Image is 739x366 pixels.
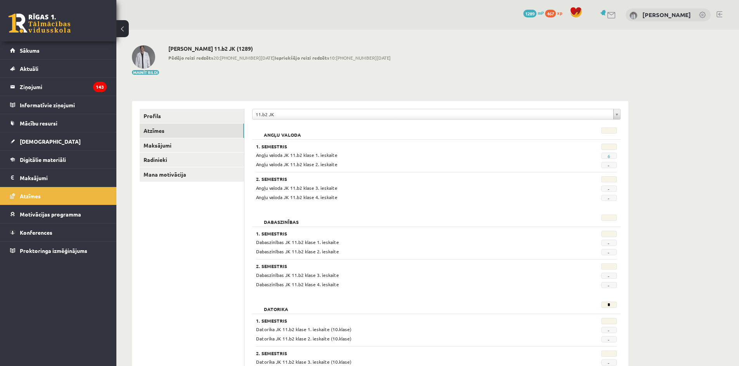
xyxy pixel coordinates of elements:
a: 6 [607,153,610,159]
span: Dabaszinības JK 11.b2 klase 3. ieskaite [256,272,339,278]
span: - [601,359,617,366]
a: [PERSON_NAME] [642,11,691,19]
span: Angļu valoda JK 11.b2 klase 2. ieskaite [256,161,337,167]
span: - [601,282,617,288]
h2: Angļu valoda [256,127,309,135]
a: Rīgas 1. Tālmācības vidusskola [9,14,71,33]
span: - [601,273,617,279]
span: - [601,249,617,255]
span: Angļu valoda JK 11.b2 klase 1. ieskaite [256,152,337,158]
h3: 1. Semestris [256,231,555,236]
span: - [601,186,617,192]
h2: [PERSON_NAME] 11.b2 JK (1289) [168,45,391,52]
a: Profils [140,109,244,123]
a: Maksājumi [140,138,244,153]
span: 20:[PHONE_NUMBER][DATE] 10:[PHONE_NUMBER][DATE] [168,54,391,61]
a: [DEMOGRAPHIC_DATA] [10,132,107,150]
span: - [601,336,617,342]
span: Dabaszinības JK 11.b2 klase 2. ieskaite [256,248,339,254]
h2: Dabaszinības [256,215,306,222]
h3: 2. Semestris [256,263,555,269]
span: xp [557,10,562,16]
span: - [601,327,617,333]
a: Maksājumi [10,169,107,187]
span: Angļu valoda JK 11.b2 klase 3. ieskaite [256,185,337,191]
a: Proktoringa izmēģinājums [10,242,107,259]
a: Mana motivācija [140,167,244,182]
a: Mācību resursi [10,114,107,132]
legend: Ziņojumi [20,78,107,96]
span: Atzīmes [20,192,41,199]
a: Aktuāli [10,60,107,77]
span: Mācību resursi [20,120,57,127]
span: Datorika JK 11.b2 klase 1. ieskaite (10.klase) [256,326,351,332]
h3: 1. Semestris [256,318,555,323]
b: Iepriekšējo reizi redzēts [275,55,329,61]
h3: 1. Semestris [256,144,555,149]
span: [DEMOGRAPHIC_DATA] [20,138,81,145]
span: - [601,195,617,201]
h2: Datorika [256,302,296,309]
a: Sākums [10,41,107,59]
span: - [601,162,617,168]
span: Angļu valoda JK 11.b2 klase 4. ieskaite [256,194,337,200]
h3: 2. Semestris [256,351,555,356]
legend: Maksājumi [20,169,107,187]
img: Aigars Kleinbergs [132,45,155,69]
a: Konferences [10,223,107,241]
span: Datorika JK 11.b2 klase 2. ieskaite (10.klase) [256,335,351,342]
a: Motivācijas programma [10,205,107,223]
a: Ziņojumi143 [10,78,107,96]
span: Digitālie materiāli [20,156,66,163]
span: Dabaszinības JK 11.b2 klase 1. ieskaite [256,239,339,245]
img: Aigars Kleinbergs [630,12,637,19]
a: Digitālie materiāli [10,151,107,168]
button: Mainīt bildi [132,70,159,75]
span: Proktoringa izmēģinājums [20,247,87,254]
span: Sākums [20,47,40,54]
span: 467 [545,10,556,17]
legend: Informatīvie ziņojumi [20,96,107,114]
span: Dabaszinības JK 11.b2 klase 4. ieskaite [256,281,339,287]
span: Konferences [20,229,52,236]
b: Pēdējo reizi redzēts [168,55,213,61]
a: Informatīvie ziņojumi [10,96,107,114]
span: 1289 [523,10,537,17]
a: 1289 mP [523,10,544,16]
a: 11.b2 JK [253,109,620,119]
span: - [601,240,617,246]
i: 143 [93,82,107,92]
span: Motivācijas programma [20,211,81,218]
span: 11.b2 JK [256,109,610,119]
a: Atzīmes [10,187,107,205]
span: mP [538,10,544,16]
span: Datorika JK 11.b2 klase 3. ieskaite (10.klase) [256,359,351,365]
a: Radinieki [140,153,244,167]
span: Aktuāli [20,65,38,72]
h3: 2. Semestris [256,176,555,182]
a: Atzīmes [140,124,244,138]
a: 467 xp [545,10,566,16]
